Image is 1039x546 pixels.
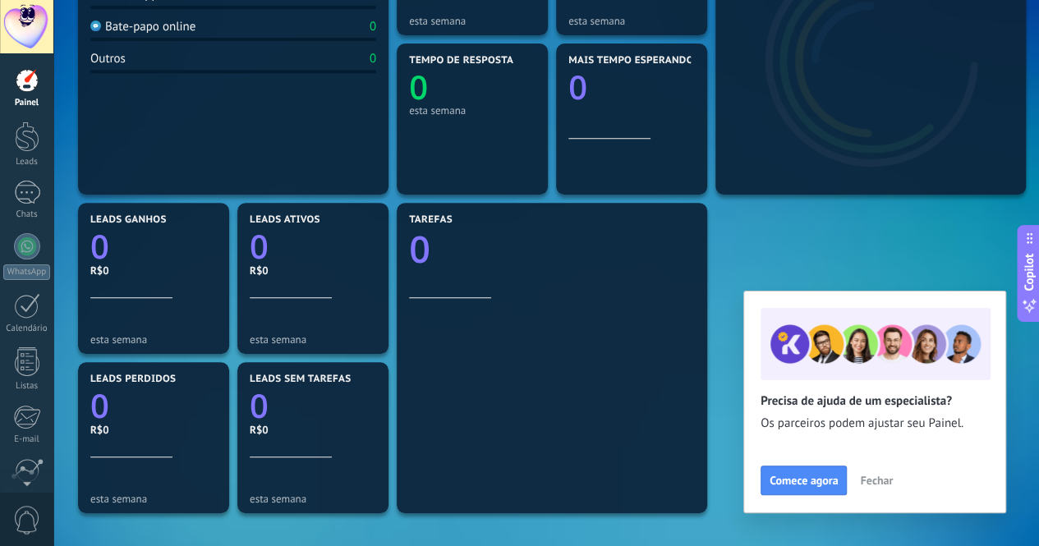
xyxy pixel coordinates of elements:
span: Copilot [1021,253,1037,291]
div: R$0 [90,264,217,278]
span: Mais tempo esperando [568,55,694,67]
div: Painel [3,98,51,108]
button: Fechar [853,468,900,493]
div: esta semana [250,493,376,505]
text: 0 [409,64,428,109]
a: 0 [409,224,695,274]
span: Leads ativos [250,214,320,226]
div: E-mail [3,434,51,445]
span: Tempo de resposta [409,55,513,67]
span: Leads sem tarefas [250,374,351,385]
span: Fechar [860,475,893,486]
text: 0 [90,223,109,268]
div: Calendário [3,323,51,334]
div: Leads [3,157,51,167]
div: Chats [3,209,51,220]
a: 0 [90,223,217,268]
div: esta semana [250,333,376,346]
span: Os parceiros podem ajustar seu Painel. [761,415,989,432]
span: Leads perdidos [90,374,176,385]
a: 0 [90,383,217,428]
text: 0 [250,383,269,428]
div: esta semana [90,333,217,346]
div: 0 [370,19,376,34]
a: 0 [250,223,376,268]
div: WhatsApp [3,264,50,280]
div: esta semana [568,15,695,27]
span: Comece agora [770,475,838,486]
text: 0 [409,224,430,274]
button: Comece agora [761,466,847,495]
text: 0 [250,223,269,268]
div: R$0 [250,423,376,437]
div: R$0 [250,264,376,278]
a: 0 [250,383,376,428]
span: Tarefas [409,214,453,226]
div: R$0 [90,423,217,437]
div: Outros [90,51,126,67]
div: 0 [370,51,376,67]
div: esta semana [90,493,217,505]
img: Bate-papo online [90,21,101,31]
span: Leads ganhos [90,214,167,226]
text: 0 [568,64,587,109]
div: esta semana [409,104,536,117]
div: esta semana [409,15,536,27]
h2: Precisa de ajuda de um especialista? [761,393,989,409]
div: Bate-papo online [90,19,195,34]
text: 0 [90,383,109,428]
div: Listas [3,381,51,392]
